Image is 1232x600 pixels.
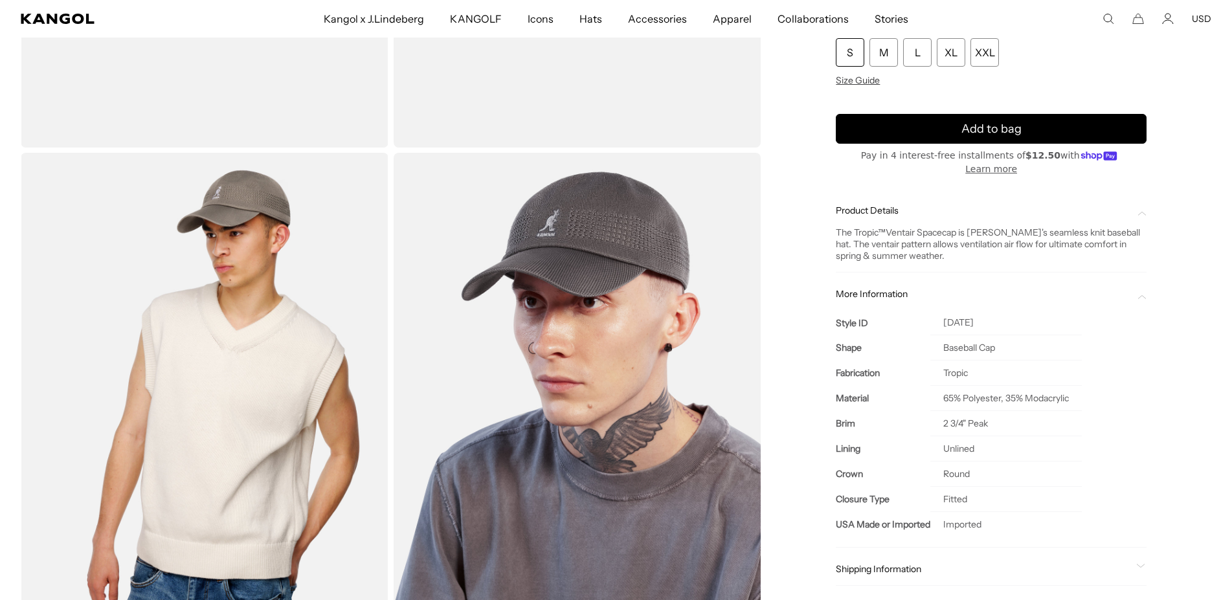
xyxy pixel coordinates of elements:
[930,361,1082,386] td: Tropic
[836,114,1147,144] button: Add to bag
[836,487,930,512] th: Closure Type
[836,335,930,361] th: Shape
[930,487,1082,512] td: Fitted
[1192,13,1211,25] button: USD
[970,38,999,67] div: XXL
[1132,13,1144,25] button: Cart
[930,411,1082,436] td: 2 3/4" Peak
[836,227,1147,261] div: The Tropic Ventair Spacecap is [PERSON_NAME]'s seamless knit baseball hat. The ventair pattern al...
[21,14,214,24] a: Kangol
[930,461,1082,487] td: Round
[930,386,1082,411] td: 65% Polyester, 35% Modacrylic
[930,335,1082,361] td: Baseball Cap
[903,38,932,67] div: L
[961,120,1022,138] span: Add to bag
[836,205,1131,216] span: Product Details
[930,310,1082,335] td: [DATE]
[836,361,930,386] th: Fabrication
[1162,13,1174,25] a: Account
[930,512,1082,537] td: Imported
[836,512,930,537] th: USA Made or Imported
[930,436,1082,461] td: Unlined
[836,288,1131,300] span: More Information
[836,461,930,487] th: Crown
[937,38,965,67] div: XL
[836,38,864,67] div: S
[836,411,930,436] th: Brim
[836,310,930,335] th: Style ID
[878,227,886,238] span: ™
[869,38,898,67] div: M
[836,386,930,411] th: Material
[1103,13,1114,25] summary: Search here
[836,563,1131,575] span: Shipping Information
[836,74,880,86] span: Size Guide
[836,436,930,461] th: Lining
